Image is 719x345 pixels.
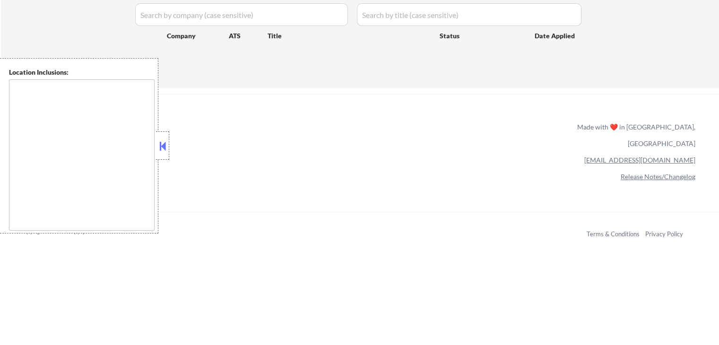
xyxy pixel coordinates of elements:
a: Refer & earn free applications 👯‍♀️ [19,132,380,142]
div: Title [268,31,431,41]
a: Privacy Policy [645,230,683,238]
div: Company [167,31,229,41]
div: Made with ❤️ in [GEOGRAPHIC_DATA], [GEOGRAPHIC_DATA] [573,119,695,152]
a: [EMAIL_ADDRESS][DOMAIN_NAME] [584,156,695,164]
a: Terms & Conditions [587,230,640,238]
div: ATS [229,31,268,41]
div: Status [440,27,521,44]
a: Release Notes/Changelog [621,172,695,181]
div: Date Applied [535,31,576,41]
div: Location Inclusions: [9,68,155,77]
input: Search by title (case sensitive) [357,3,581,26]
input: Search by company (case sensitive) [135,3,348,26]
